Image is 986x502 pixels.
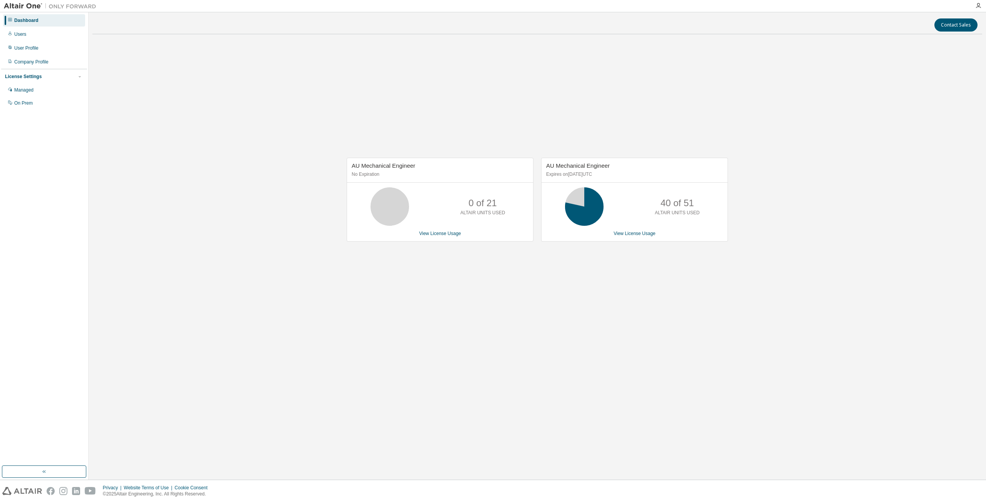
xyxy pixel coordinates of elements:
[352,162,415,169] span: AU Mechanical Engineer
[655,210,699,216] p: ALTAIR UNITS USED
[469,197,497,210] p: 0 of 21
[4,2,100,10] img: Altair One
[352,171,527,178] p: No Expiration
[85,487,96,495] img: youtube.svg
[14,17,39,23] div: Dashboard
[546,162,610,169] span: AU Mechanical Engineer
[614,231,656,236] a: View License Usage
[14,31,26,37] div: Users
[72,487,80,495] img: linkedin.svg
[124,485,174,491] div: Website Terms of Use
[419,231,461,236] a: View License Usage
[14,45,39,51] div: User Profile
[174,485,212,491] div: Cookie Consent
[460,210,505,216] p: ALTAIR UNITS USED
[47,487,55,495] img: facebook.svg
[14,87,34,93] div: Managed
[59,487,67,495] img: instagram.svg
[14,59,49,65] div: Company Profile
[2,487,42,495] img: altair_logo.svg
[934,18,978,32] button: Contact Sales
[5,73,42,80] div: License Settings
[103,491,212,497] p: © 2025 Altair Engineering, Inc. All Rights Reserved.
[661,197,694,210] p: 40 of 51
[546,171,721,178] p: Expires on [DATE] UTC
[14,100,33,106] div: On Prem
[103,485,124,491] div: Privacy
